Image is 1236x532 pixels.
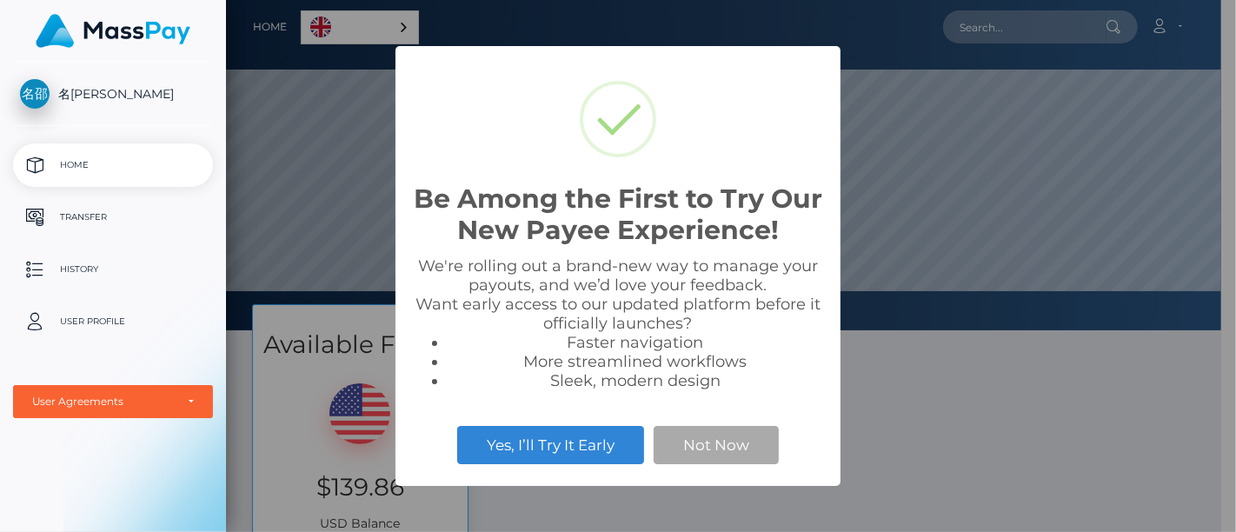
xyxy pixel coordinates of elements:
li: More streamlined workflows [448,352,823,371]
button: User Agreements [13,385,213,418]
img: MassPay [36,14,190,48]
p: User Profile [20,309,206,335]
p: History [20,256,206,283]
button: Not Now [654,426,779,464]
button: Yes, I’ll Try It Early [457,426,644,464]
div: We're rolling out a brand-new way to manage your payouts, and we’d love your feedback. Want early... [413,256,823,390]
p: Transfer [20,204,206,230]
li: Faster navigation [448,333,823,352]
span: 名[PERSON_NAME] [13,86,213,102]
div: User Agreements [32,395,175,409]
li: Sleek, modern design [448,371,823,390]
h2: Be Among the First to Try Our New Payee Experience! [413,183,823,246]
p: Home [20,152,206,178]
